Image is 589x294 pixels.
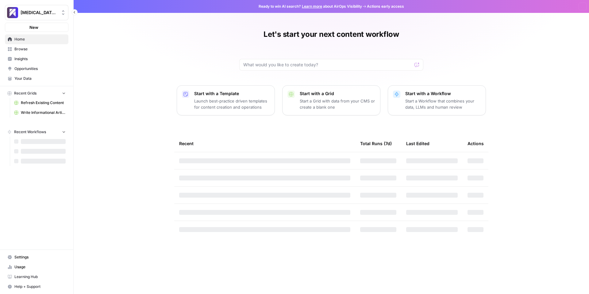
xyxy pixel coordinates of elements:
[300,91,375,97] p: Start with a Grid
[5,89,68,98] button: Recent Grids
[5,282,68,292] button: Help + Support
[7,7,18,18] img: Overjet - Test Logo
[367,4,404,9] span: Actions early access
[5,64,68,74] a: Opportunities
[29,24,38,30] span: New
[14,56,66,62] span: Insights
[302,4,322,9] a: Learn more
[264,29,399,39] h1: Let's start your next content workflow
[14,264,66,270] span: Usage
[14,254,66,260] span: Settings
[14,37,66,42] span: Home
[5,74,68,83] a: Your Data
[360,135,392,152] div: Total Runs (7d)
[5,272,68,282] a: Learning Hub
[14,284,66,289] span: Help + Support
[194,91,270,97] p: Start with a Template
[388,85,486,115] button: Start with a WorkflowStart a Workflow that combines your data, LLMs and human review
[5,54,68,64] a: Insights
[14,76,66,81] span: Your Data
[5,23,68,32] button: New
[406,135,429,152] div: Last Edited
[405,91,481,97] p: Start with a Workflow
[14,129,46,135] span: Recent Workflows
[405,98,481,110] p: Start a Workflow that combines your data, LLMs and human review
[468,135,484,152] div: Actions
[11,98,68,108] a: Refresh Existing Content
[5,34,68,44] a: Home
[5,5,68,20] button: Workspace: Overjet - Test
[21,10,58,16] span: [MEDICAL_DATA] - Test
[177,85,275,115] button: Start with a TemplateLaunch best-practice driven templates for content creation and operations
[179,135,350,152] div: Recent
[5,262,68,272] a: Usage
[11,108,68,118] a: Write Informational Article
[5,44,68,54] a: Browse
[5,252,68,262] a: Settings
[282,85,380,115] button: Start with a GridStart a Grid with data from your CMS or create a blank one
[259,4,362,9] span: Ready to win AI search? about AirOps Visibility
[243,62,412,68] input: What would you like to create today?
[194,98,270,110] p: Launch best-practice driven templates for content creation and operations
[14,66,66,72] span: Opportunities
[21,110,66,115] span: Write Informational Article
[21,100,66,106] span: Refresh Existing Content
[14,46,66,52] span: Browse
[300,98,375,110] p: Start a Grid with data from your CMS or create a blank one
[5,127,68,137] button: Recent Workflows
[14,274,66,280] span: Learning Hub
[14,91,37,96] span: Recent Grids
